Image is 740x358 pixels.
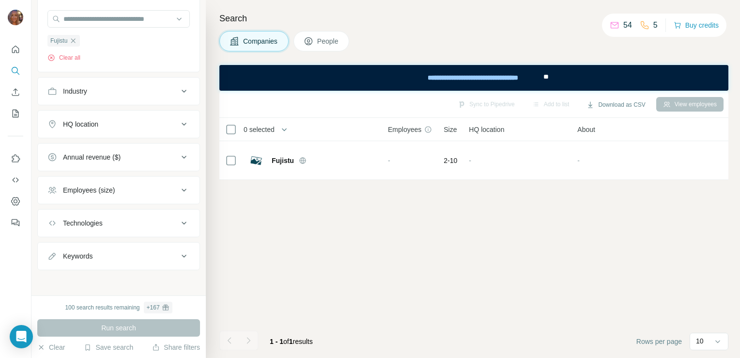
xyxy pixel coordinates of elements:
[636,337,682,346] span: Rows per page
[63,218,103,228] div: Technologies
[270,338,313,345] span: results
[63,86,87,96] div: Industry
[219,65,728,91] iframe: Banner
[38,80,200,103] button: Industry
[248,153,264,168] img: Logo of Fujistu
[63,251,92,261] div: Keywords
[219,12,728,25] h4: Search
[47,53,80,62] button: Clear all
[65,302,172,313] div: 100 search results remaining
[674,18,719,32] button: Buy credits
[37,342,65,352] button: Clear
[289,338,293,345] span: 1
[623,19,632,31] p: 54
[10,325,33,348] div: Open Intercom Messenger
[270,338,283,345] span: 1 - 1
[63,152,121,162] div: Annual revenue ($)
[317,36,339,46] span: People
[696,336,704,346] p: 10
[8,105,23,122] button: My lists
[244,125,275,134] span: 0 selected
[8,83,23,101] button: Enrich CSV
[577,157,580,164] span: -
[577,125,595,134] span: About
[147,303,160,312] div: + 167
[38,212,200,235] button: Technologies
[272,156,294,165] span: Fujistu
[38,179,200,202] button: Employees (size)
[152,342,200,352] button: Share filters
[444,156,457,165] span: 2-10
[8,171,23,189] button: Use Surfe API
[283,338,289,345] span: of
[8,10,23,25] img: Avatar
[38,113,200,136] button: HQ location
[580,98,652,112] button: Download as CSV
[388,157,390,164] span: -
[243,36,278,46] span: Companies
[469,125,504,134] span: HQ location
[63,185,115,195] div: Employees (size)
[444,125,457,134] span: Size
[8,41,23,58] button: Quick start
[8,150,23,167] button: Use Surfe on LinkedIn
[50,36,67,45] span: Fujistu
[8,214,23,231] button: Feedback
[38,244,200,268] button: Keywords
[8,62,23,80] button: Search
[38,146,200,169] button: Annual revenue ($)
[8,193,23,210] button: Dashboard
[84,342,133,352] button: Save search
[63,119,98,129] div: HQ location
[653,19,658,31] p: 5
[388,125,421,134] span: Employees
[469,157,471,164] span: -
